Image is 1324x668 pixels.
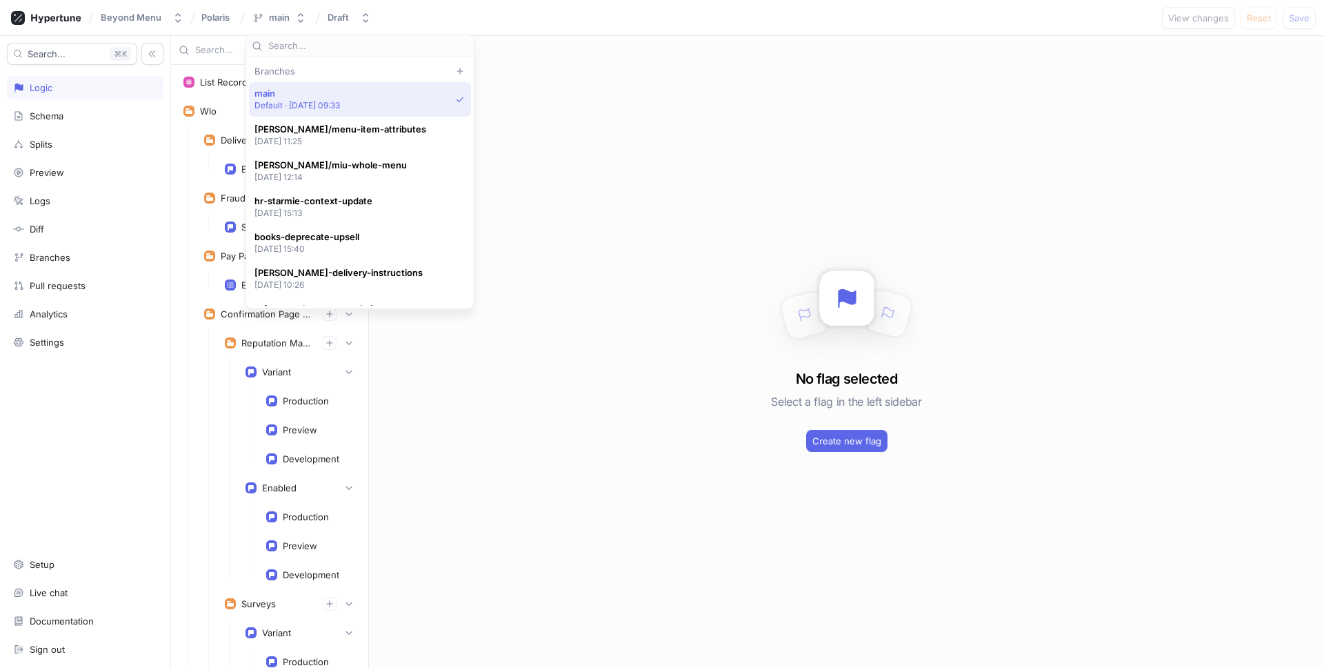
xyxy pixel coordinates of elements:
[95,6,189,29] button: Beyond Menu
[771,389,921,414] h5: Select a flag in the left sidebar
[806,430,887,452] button: Create new flag
[7,609,163,633] a: Documentation
[812,437,881,445] span: Create new flag
[283,656,329,667] div: Production
[30,252,70,263] div: Branches
[1283,7,1316,29] button: Save
[254,207,372,219] p: [DATE] 15:13
[254,231,359,243] span: books-deprecate-upsell
[30,195,50,206] div: Logs
[30,587,68,598] div: Live chat
[254,159,407,171] span: [PERSON_NAME]/miu-whole-menu
[249,66,471,77] div: Branches
[254,171,407,183] p: [DATE] 12:14
[30,559,54,570] div: Setup
[268,39,468,53] input: Search...
[254,124,426,135] span: [PERSON_NAME]/menu-item-attributes
[254,279,423,291] p: [DATE] 10:26
[30,337,64,348] div: Settings
[254,267,423,279] span: [PERSON_NAME]-delivery-instructions
[254,195,372,207] span: hr-starmie-context-update
[30,167,64,178] div: Preview
[7,43,137,65] button: Search...K
[283,424,317,435] div: Preview
[262,627,291,638] div: Variant
[254,88,341,99] span: main
[30,82,52,93] div: Logic
[283,540,317,551] div: Preview
[30,644,65,655] div: Sign out
[328,12,349,23] div: Draft
[1162,7,1235,29] button: View changes
[241,337,312,348] div: Reputation Management
[30,280,86,291] div: Pull requests
[200,106,217,117] div: Wlo
[262,482,297,493] div: Enabled
[201,12,230,22] span: Polaris
[30,110,63,121] div: Schema
[1289,14,1310,22] span: Save
[269,12,290,23] div: main
[283,395,329,406] div: Production
[221,250,251,262] div: Pay Pal
[247,6,312,29] button: main
[30,224,44,235] div: Diff
[254,243,359,255] p: [DATE] 15:40
[221,193,268,204] div: Fraud Prev
[200,77,298,88] div: List Recording Enabled
[30,139,52,150] div: Splits
[254,135,426,147] p: [DATE] 11:25
[30,308,68,320] div: Analytics
[322,6,377,29] button: Draft
[262,366,291,377] div: Variant
[101,12,161,23] div: Beyond Menu
[254,99,341,111] p: Default ‧ [DATE] 09:33
[110,47,131,61] div: K
[1168,14,1229,22] span: View changes
[195,43,335,57] input: Search...
[283,453,339,464] div: Development
[254,303,388,315] span: refaat-meal-recommendations
[796,369,897,389] h3: No flag selected
[30,616,94,627] div: Documentation
[28,50,66,58] span: Search...
[1247,14,1271,22] span: Reset
[241,598,276,609] div: Surveys
[283,569,339,580] div: Development
[1241,7,1277,29] button: Reset
[221,135,308,146] div: Delivery Instructions
[221,308,312,320] div: Confirmation Page Experiments
[283,511,329,522] div: Production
